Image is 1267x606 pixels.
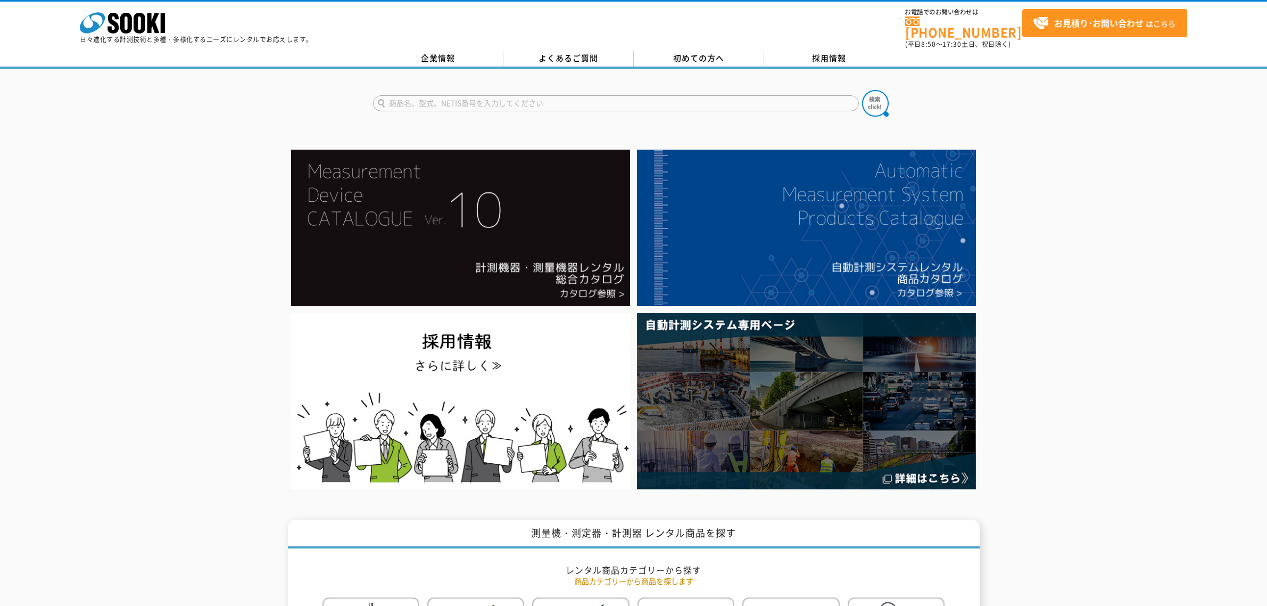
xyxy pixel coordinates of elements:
[1022,9,1187,37] a: お見積り･お問い合わせはこちら
[322,564,945,576] h2: レンタル商品カテゴリーから探す
[1033,15,1175,31] span: はこちら
[503,51,634,67] a: よくあるご質問
[322,576,945,587] p: 商品カテゴリーから商品を探します
[288,520,980,549] h1: 測量機・測定器・計測器 レンタル商品を探す
[942,39,962,49] span: 17:30
[673,52,724,64] span: 初めての方へ
[80,36,313,43] p: 日々進化する計測技術と多種・多様化するニーズにレンタルでお応えします。
[634,51,764,67] a: 初めての方へ
[637,313,976,489] img: 自動計測システム専用ページ
[373,95,859,111] input: 商品名、型式、NETIS番号を入力してください
[1054,17,1144,29] strong: お見積り･お問い合わせ
[905,39,1011,49] span: (平日 ～ 土日、祝日除く)
[637,150,976,306] img: 自動計測システムカタログ
[921,39,936,49] span: 8:50
[373,51,503,67] a: 企業情報
[905,17,1022,38] a: [PHONE_NUMBER]
[764,51,895,67] a: 採用情報
[291,150,630,306] img: Catalog Ver10
[905,9,1022,15] span: お電話でのお問い合わせは
[291,313,630,489] img: SOOKI recruit
[862,90,889,117] img: btn_search.png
